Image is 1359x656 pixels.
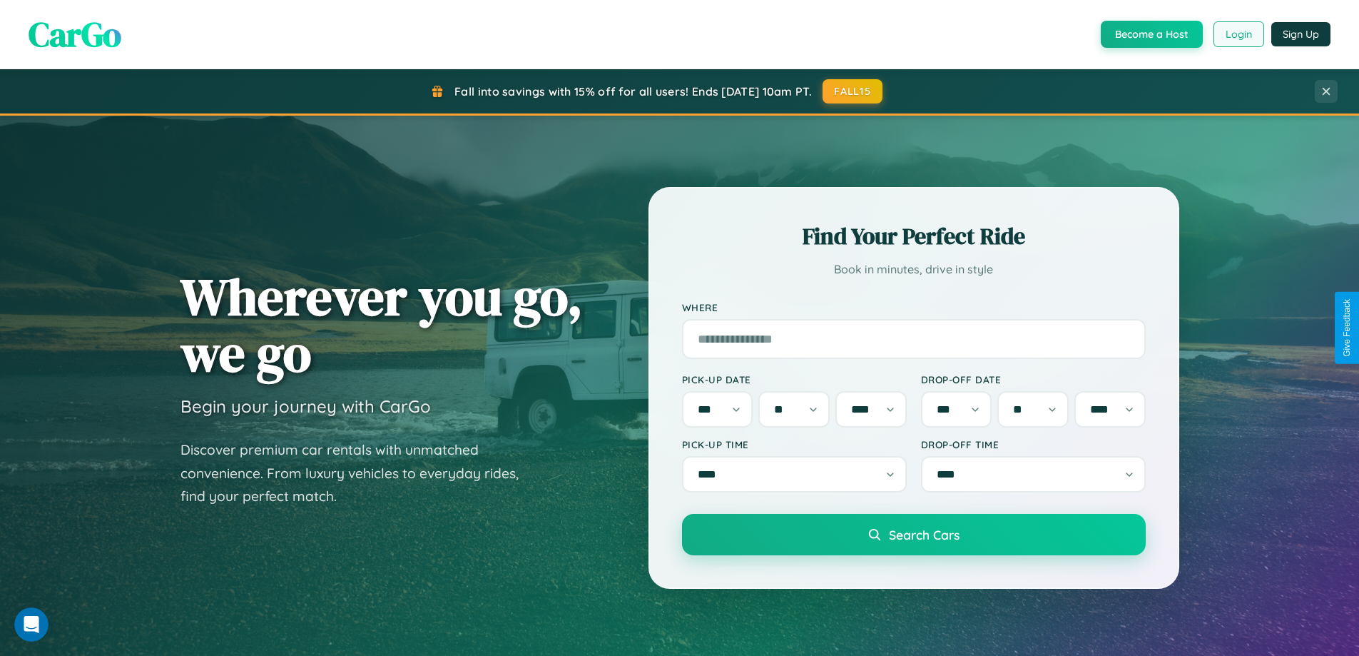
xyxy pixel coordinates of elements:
button: Become a Host [1101,21,1203,48]
span: Search Cars [889,527,960,543]
h3: Begin your journey with CarGo [180,395,431,417]
button: Login [1213,21,1264,47]
span: CarGo [29,11,121,58]
div: Give Feedback [1342,299,1352,357]
p: Book in minutes, drive in style [682,259,1146,280]
p: Discover premium car rentals with unmatched convenience. From luxury vehicles to everyday rides, ... [180,438,537,508]
h2: Find Your Perfect Ride [682,221,1146,252]
button: Search Cars [682,514,1146,555]
iframe: Intercom live chat [14,607,49,642]
button: Sign Up [1271,22,1330,46]
label: Drop-off Time [921,438,1146,450]
label: Pick-up Time [682,438,907,450]
h1: Wherever you go, we go [180,268,583,381]
label: Pick-up Date [682,373,907,385]
label: Drop-off Date [921,373,1146,385]
button: FALL15 [823,79,882,104]
span: Fall into savings with 15% off for all users! Ends [DATE] 10am PT. [454,84,812,99]
label: Where [682,301,1146,313]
